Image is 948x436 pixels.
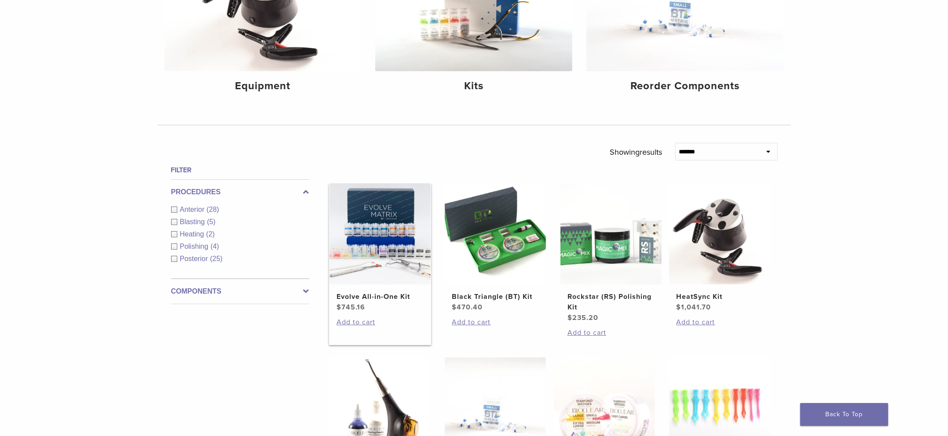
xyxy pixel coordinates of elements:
bdi: 1,041.70 [676,303,711,312]
p: Showing results [610,143,662,161]
h2: Black Triangle (BT) Kit [452,291,539,302]
a: Add to cart: “Black Triangle (BT) Kit” [452,317,539,327]
span: Posterior [180,255,210,262]
span: (25) [210,255,223,262]
span: Polishing [180,243,211,250]
span: (5) [207,218,216,225]
bdi: 745.16 [337,303,365,312]
h2: Rockstar (RS) Polishing Kit [567,291,655,312]
img: Evolve All-in-One Kit [329,183,431,284]
span: $ [452,303,457,312]
a: Add to cart: “Rockstar (RS) Polishing Kit” [567,327,655,338]
a: Add to cart: “Evolve All-in-One Kit” [337,317,424,327]
bdi: 235.20 [567,313,598,322]
a: Rockstar (RS) Polishing KitRockstar (RS) Polishing Kit $235.20 [560,183,663,323]
label: Procedures [171,187,309,197]
label: Components [171,286,309,297]
span: (2) [206,230,215,238]
span: $ [567,313,572,322]
h2: HeatSync Kit [676,291,763,302]
a: Add to cart: “HeatSync Kit” [676,317,763,327]
span: (4) [210,243,219,250]
h4: Equipment [172,78,355,94]
h4: Filter [171,165,309,175]
span: Heating [180,230,206,238]
h4: Kits [382,78,565,94]
h2: Evolve All-in-One Kit [337,291,424,302]
img: Rockstar (RS) Polishing Kit [560,183,662,284]
a: Black Triangle (BT) KitBlack Triangle (BT) Kit $470.40 [444,183,547,312]
img: HeatSync Kit [669,183,770,284]
span: $ [337,303,341,312]
a: HeatSync KitHeatSync Kit $1,041.70 [669,183,771,312]
bdi: 470.40 [452,303,483,312]
h4: Reorder Components [593,78,776,94]
img: Black Triangle (BT) Kit [445,183,546,284]
a: Back To Top [800,403,888,426]
span: $ [676,303,681,312]
a: Evolve All-in-One KitEvolve All-in-One Kit $745.16 [329,183,432,312]
span: Anterior [180,206,207,213]
span: (28) [207,206,219,213]
span: Blasting [180,218,207,225]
